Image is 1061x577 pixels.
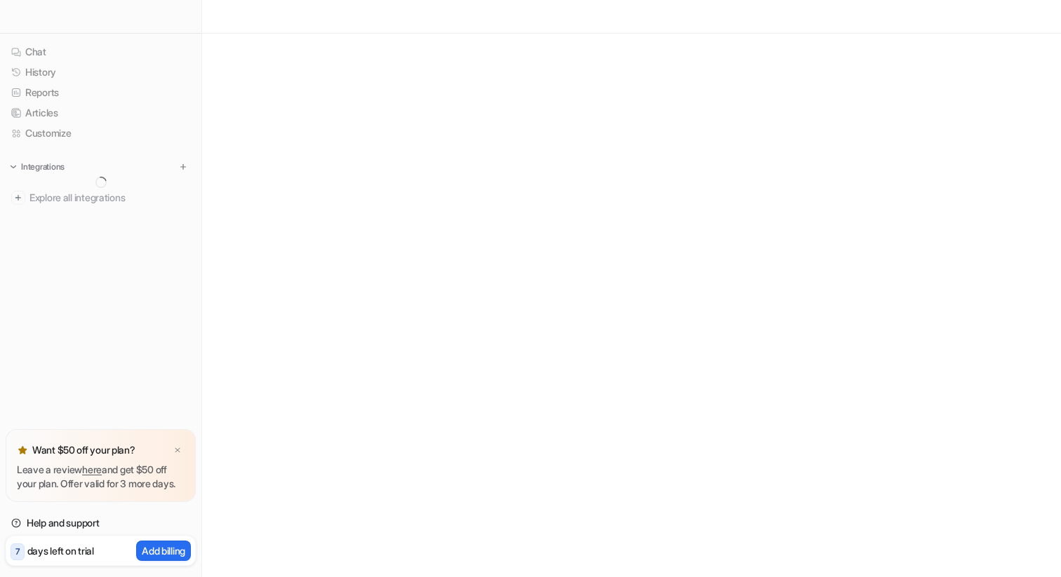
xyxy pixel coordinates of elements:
[6,513,196,533] a: Help and support
[15,545,20,558] p: 7
[8,162,18,172] img: expand menu
[136,541,191,561] button: Add billing
[6,188,196,208] a: Explore all integrations
[32,443,135,457] p: Want $50 off your plan?
[6,42,196,62] a: Chat
[21,161,65,172] p: Integrations
[27,543,94,558] p: days left on trial
[173,446,182,455] img: x
[6,83,196,102] a: Reports
[17,444,28,456] img: star
[17,463,185,491] p: Leave a review and get $50 off your plan. Offer valid for 3 more days.
[6,160,69,174] button: Integrations
[6,123,196,143] a: Customize
[142,543,185,558] p: Add billing
[82,463,102,475] a: here
[29,186,190,209] span: Explore all integrations
[6,103,196,123] a: Articles
[6,62,196,82] a: History
[11,191,25,205] img: explore all integrations
[178,162,188,172] img: menu_add.svg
